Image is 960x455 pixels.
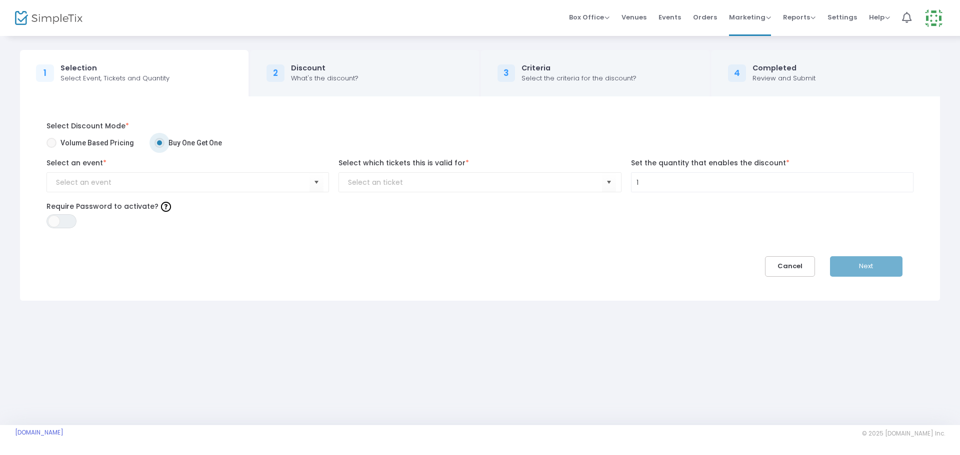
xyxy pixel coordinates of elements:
[869,12,890,22] span: Help
[60,63,169,73] div: Selection
[693,4,717,30] span: Orders
[729,12,771,22] span: Marketing
[521,73,636,83] div: Select the criteria for the discount?
[658,4,681,30] span: Events
[46,158,329,168] label: Select an event
[56,177,309,188] input: Select an event
[631,158,913,168] label: Set the quantity that enables the discount
[521,63,636,73] div: Criteria
[569,12,609,22] span: Box Office
[621,4,646,30] span: Venues
[36,64,54,82] div: 1
[15,429,63,437] a: [DOMAIN_NAME]
[161,202,171,212] img: question-mark
[497,64,515,82] div: 3
[602,172,616,193] button: Select
[309,172,323,193] button: Select
[752,73,815,83] div: Review and Submit
[765,256,815,277] button: Cancel
[827,4,857,30] span: Settings
[783,12,815,22] span: Reports
[291,73,358,83] div: What's the discount?
[862,430,945,438] span: © 2025 [DOMAIN_NAME] Inc.
[56,138,134,148] span: Volume Based Pricing
[60,73,169,83] div: Select Event, Tickets and Quantity
[266,64,284,82] div: 2
[348,177,601,188] input: NO DATA FOUND
[41,121,919,131] label: Select Discount Mode
[752,63,815,73] div: Completed
[291,63,358,73] div: Discount
[338,158,621,168] label: Select which tickets this is valid for
[46,199,914,214] label: Require Password to activate?
[728,64,746,82] div: 4
[164,138,222,148] span: Buy One Get One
